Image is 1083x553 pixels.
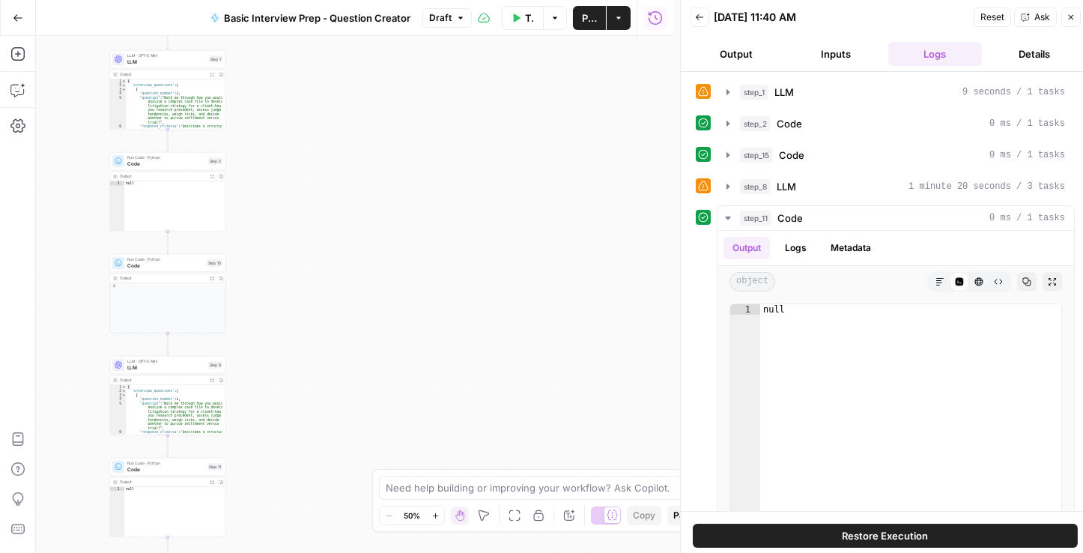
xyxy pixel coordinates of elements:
[774,85,794,100] span: LLM
[110,487,124,492] div: 1
[1014,7,1057,27] button: Ask
[110,92,127,97] div: 4
[110,96,127,125] div: 5
[777,211,803,226] span: Code
[127,160,205,168] span: Code
[718,112,1074,136] button: 0 ms / 1 tasks
[120,480,205,486] div: Output
[718,206,1074,230] button: 0 ms / 1 tasks
[127,53,206,59] span: LLM · GPT-5 Mini
[201,6,419,30] button: Basic Interview Prep - Question Creator
[582,10,597,25] span: Publish
[110,181,124,186] div: 1
[110,402,127,431] div: 5
[404,510,420,522] span: 50%
[422,8,472,28] button: Draft
[718,143,1074,167] button: 0 ms / 1 tasks
[908,180,1065,193] span: 1 minute 20 seconds / 3 tasks
[974,7,1011,27] button: Reset
[723,237,770,259] button: Output
[888,42,982,66] button: Logs
[122,88,127,92] span: Toggle code folding, rows 3 through 7
[740,148,773,163] span: step_15
[127,155,205,161] span: Run Code · Python
[789,42,883,66] button: Inputs
[777,116,802,131] span: Code
[740,179,771,194] span: step_8
[110,390,127,394] div: 2
[122,84,127,88] span: Toggle code folding, rows 2 through 13
[962,85,1065,99] span: 9 seconds / 1 tasks
[110,84,127,88] div: 2
[110,431,127,518] div: 6
[120,276,205,282] div: Output
[167,333,169,355] g: Edge from step_15 to step_8
[127,58,206,66] span: LLM
[110,79,127,84] div: 1
[822,237,880,259] button: Metadata
[729,272,775,291] span: object
[429,11,452,25] span: Draft
[573,6,606,30] button: Publish
[127,359,205,365] span: LLM · GPT-5 Mini
[167,130,169,151] g: Edge from step_1 to step_2
[110,283,225,288] div: 3
[980,10,1004,24] span: Reset
[110,50,226,130] div: LLM · GPT-5 MiniLLMStep 1Output{ "interview_questions":[ { "question_number":1, "question":"Walk ...
[127,466,204,474] span: Code
[525,10,534,25] span: Test Workflow
[122,393,127,398] span: Toggle code folding, rows 3 through 7
[110,393,127,398] div: 3
[110,458,226,537] div: Run Code · PythonCodeStep 11Outputnull
[127,461,204,467] span: Run Code · Python
[633,509,655,522] span: Copy
[110,88,127,92] div: 3
[209,56,222,63] div: Step 1
[693,524,1078,548] button: Restore Execution
[110,125,127,212] div: 6
[122,385,127,390] span: Toggle code folding, rows 1 through 29
[779,148,804,163] span: Code
[120,378,205,384] div: Output
[120,174,205,180] div: Output
[208,158,222,165] div: Step 2
[988,42,1082,66] button: Details
[127,262,204,270] span: Code
[843,528,929,543] span: Restore Execution
[730,304,760,315] div: 1
[627,506,661,525] button: Copy
[167,232,169,253] g: Edge from step_2 to step_15
[127,364,205,372] span: LLM
[167,28,169,49] g: Edge from start to step_1
[208,362,222,369] div: Step 8
[740,116,771,131] span: step_2
[989,211,1065,225] span: 0 ms / 1 tasks
[690,42,783,66] button: Output
[122,390,127,394] span: Toggle code folding, rows 2 through 28
[718,175,1074,199] button: 1 minute 20 seconds / 3 tasks
[110,254,226,333] div: Run Code · PythonCodeStep 15Output3
[776,237,816,259] button: Logs
[1034,10,1050,24] span: Ask
[740,85,768,100] span: step_1
[207,464,222,471] div: Step 11
[127,257,204,263] span: Run Code · Python
[667,506,704,525] button: Paste
[120,72,205,78] div: Output
[167,435,169,457] g: Edge from step_8 to step_11
[989,148,1065,162] span: 0 ms / 1 tasks
[502,6,543,30] button: Test Workflow
[740,211,771,226] span: step_11
[122,79,127,84] span: Toggle code folding, rows 1 through 14
[718,80,1074,104] button: 9 seconds / 1 tasks
[110,356,226,435] div: LLM · GPT-5 MiniLLMStep 8Output{ "interview_questions":[ { "question_number":1, "question":"Walk ...
[110,385,127,390] div: 1
[110,152,226,232] div: Run Code · PythonCodeStep 2Outputnull
[989,117,1065,130] span: 0 ms / 1 tasks
[110,398,127,402] div: 4
[207,260,222,267] div: Step 15
[224,10,410,25] span: Basic Interview Prep - Question Creator
[777,179,796,194] span: LLM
